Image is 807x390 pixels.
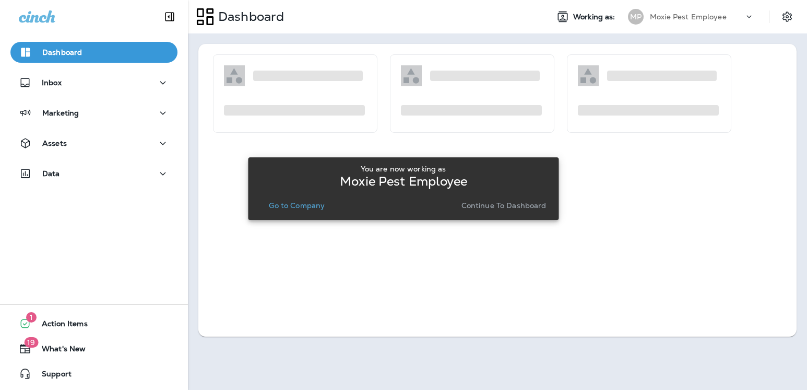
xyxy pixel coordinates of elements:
[26,312,37,323] span: 1
[10,42,177,63] button: Dashboard
[265,198,329,213] button: Go to Company
[628,9,644,25] div: MP
[24,337,38,348] span: 19
[31,370,72,382] span: Support
[10,363,177,384] button: Support
[778,7,797,26] button: Settings
[269,201,325,210] p: Go to Company
[10,313,177,334] button: 1Action Items
[155,6,184,27] button: Collapse Sidebar
[650,13,727,21] p: Moxie Pest Employee
[42,169,60,178] p: Data
[42,48,82,56] p: Dashboard
[573,13,618,21] span: Working as:
[361,165,446,173] p: You are now working as
[42,109,79,117] p: Marketing
[10,163,177,184] button: Data
[10,72,177,93] button: Inbox
[31,345,86,357] span: What's New
[457,198,551,213] button: Continue to Dashboard
[31,319,88,332] span: Action Items
[10,133,177,154] button: Assets
[42,78,62,87] p: Inbox
[214,9,284,25] p: Dashboard
[461,201,547,210] p: Continue to Dashboard
[42,139,67,147] p: Assets
[10,102,177,123] button: Marketing
[340,177,467,186] p: Moxie Pest Employee
[10,338,177,359] button: 19What's New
